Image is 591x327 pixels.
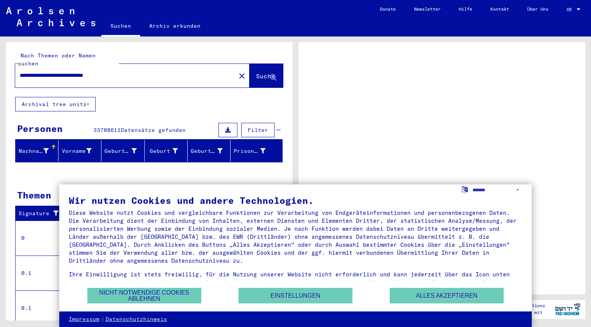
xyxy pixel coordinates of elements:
div: Wir nutzen Cookies und andere Technologien. [69,196,523,205]
label: Sprache auswählen [461,186,469,193]
div: Geburt‏ [148,145,187,157]
div: Personen [17,122,63,135]
a: Impressum [69,316,100,323]
div: Nachname [19,145,58,157]
mat-icon: close [237,71,247,81]
td: 0 [16,221,68,256]
div: Vorname [62,145,101,157]
button: Nicht notwendige Cookies ablehnen [87,288,201,303]
div: Themen [17,188,51,202]
div: Vorname [62,147,92,155]
div: Geburtsdatum [191,145,232,157]
a: Datenschutzhinweis [106,316,167,323]
mat-header-cell: Geburtsdatum [188,140,231,162]
div: Geburt‏ [148,147,178,155]
div: Signature [19,208,70,220]
div: Diese Website nutzt Cookies und vergleichbare Funktionen zur Verarbeitung von Endgeräteinformatio... [69,209,523,265]
button: Filter [241,123,275,137]
td: 0.1 [16,256,68,290]
a: Archiv erkunden [140,17,210,35]
span: DE [567,7,575,12]
div: Prisoner # [234,147,265,155]
button: Archival tree units [15,97,96,111]
mat-header-cell: Vorname [58,140,101,162]
mat-header-cell: Geburt‏ [145,140,188,162]
div: Geburtsdatum [191,147,223,155]
button: Einstellungen [239,288,352,303]
div: Signature [19,210,62,217]
div: Prisoner # [234,145,275,157]
button: Alles akzeptieren [390,288,504,303]
mat-header-cell: Geburtsname [101,140,144,162]
select: Sprache auswählen [472,184,522,195]
span: Suche [256,72,275,80]
img: Arolsen_neg.svg [6,7,95,26]
button: Clear [234,68,250,83]
img: yv_logo.png [553,300,582,319]
div: Geburtsname [104,145,146,157]
mat-header-cell: Prisoner # [231,140,282,162]
div: Nachname [19,147,49,155]
span: 33708611 [93,127,121,133]
mat-label: Nach Themen oder Namen suchen [18,52,96,67]
span: Datensätze gefunden [121,127,186,133]
div: Ihre Einwilligung ist stets freiwillig, für die Nutzung unserer Website nicht erforderlich und ka... [69,270,523,294]
div: Geburtsname [104,147,136,155]
button: Suche [250,64,283,87]
a: Suchen [101,17,140,37]
span: Filter [248,127,268,133]
td: 0.1 [16,290,68,325]
mat-header-cell: Nachname [16,140,58,162]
